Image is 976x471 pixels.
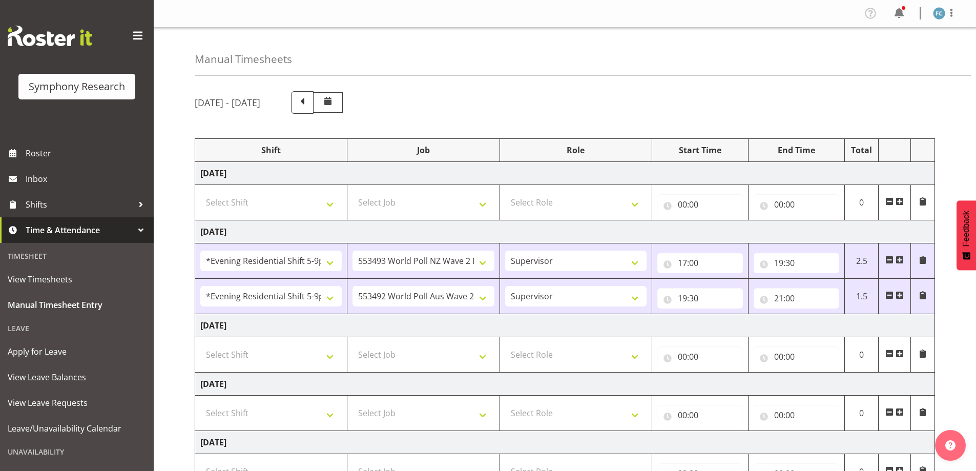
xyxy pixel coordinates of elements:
[850,144,874,156] div: Total
[26,146,149,161] span: Roster
[3,441,151,462] div: Unavailability
[3,364,151,390] a: View Leave Balances
[657,194,743,215] input: Click to select...
[195,162,935,185] td: [DATE]
[26,197,133,212] span: Shifts
[844,185,879,220] td: 0
[844,396,879,431] td: 0
[3,292,151,318] a: Manual Timesheet Entry
[945,440,956,450] img: help-xxl-2.png
[754,144,839,156] div: End Time
[657,405,743,425] input: Click to select...
[962,211,971,247] span: Feedback
[8,26,92,46] img: Rosterit website logo
[195,314,935,337] td: [DATE]
[26,222,133,238] span: Time & Attendance
[844,243,879,279] td: 2.5
[26,171,149,187] span: Inbox
[195,373,935,396] td: [DATE]
[754,194,839,215] input: Click to select...
[754,405,839,425] input: Click to select...
[8,370,146,385] span: View Leave Balances
[8,297,146,313] span: Manual Timesheet Entry
[3,416,151,441] a: Leave/Unavailability Calendar
[195,53,292,65] h4: Manual Timesheets
[505,144,647,156] div: Role
[195,431,935,454] td: [DATE]
[3,390,151,416] a: View Leave Requests
[844,279,879,314] td: 1.5
[3,267,151,292] a: View Timesheets
[3,339,151,364] a: Apply for Leave
[657,288,743,309] input: Click to select...
[657,253,743,273] input: Click to select...
[754,288,839,309] input: Click to select...
[8,344,146,359] span: Apply for Leave
[8,272,146,287] span: View Timesheets
[844,337,879,373] td: 0
[29,79,125,94] div: Symphony Research
[352,144,494,156] div: Job
[3,245,151,267] div: Timesheet
[195,97,260,108] h5: [DATE] - [DATE]
[3,318,151,339] div: Leave
[200,144,342,156] div: Shift
[933,7,945,19] img: fisi-cook-lagatule1979.jpg
[195,220,935,243] td: [DATE]
[8,395,146,411] span: View Leave Requests
[957,200,976,270] button: Feedback - Show survey
[657,346,743,367] input: Click to select...
[8,421,146,436] span: Leave/Unavailability Calendar
[754,346,839,367] input: Click to select...
[657,144,743,156] div: Start Time
[754,253,839,273] input: Click to select...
